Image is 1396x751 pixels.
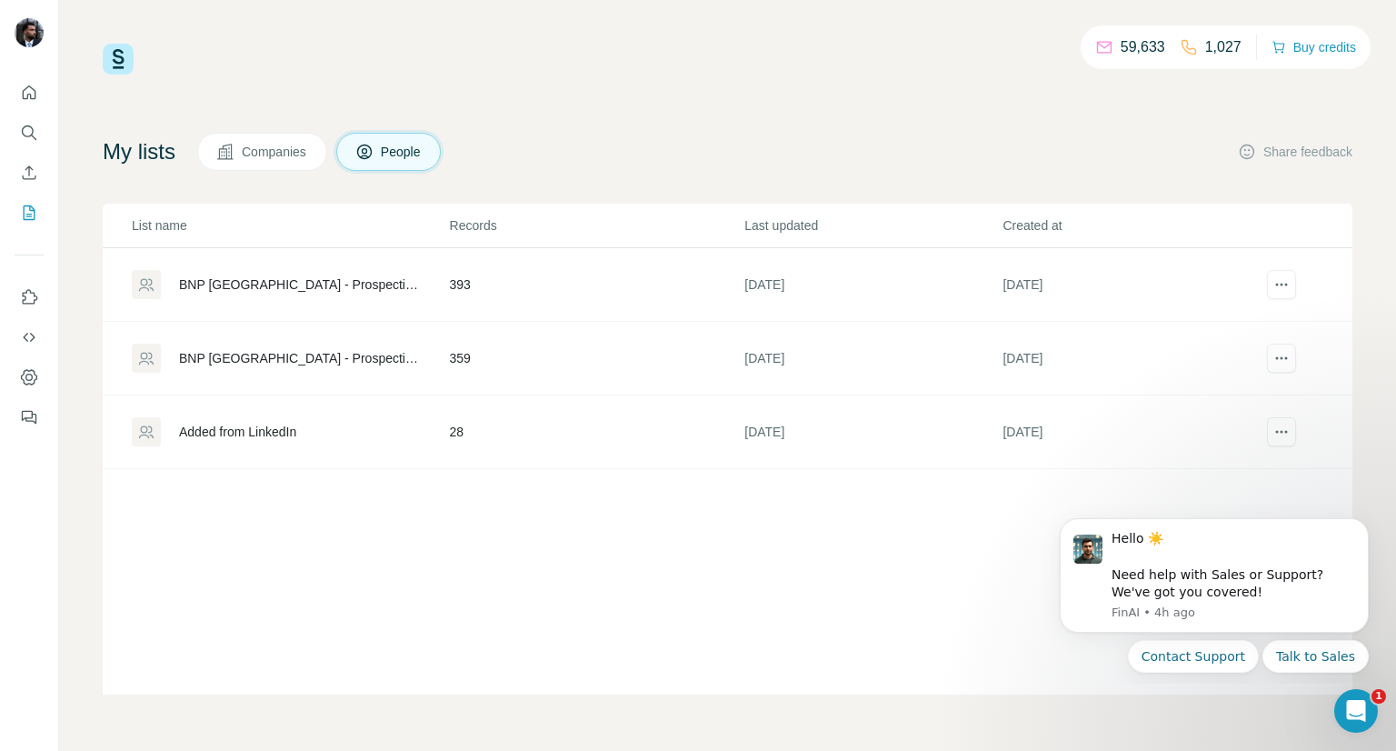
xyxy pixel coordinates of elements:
span: 1 [1371,689,1386,704]
button: Feedback [15,401,44,434]
p: Created at [1002,216,1259,235]
span: People [381,143,423,161]
button: Search [15,116,44,149]
button: My lists [15,196,44,229]
td: [DATE] [743,396,1002,469]
button: Enrich CSV [15,156,44,189]
td: 28 [449,396,744,469]
td: [DATE] [743,248,1002,322]
div: BNP [GEOGRAPHIC_DATA] - Prospection file b [179,349,419,367]
button: Use Surfe on LinkedIn [15,281,44,314]
button: Use Surfe API [15,321,44,354]
iframe: Intercom notifications message [1032,503,1396,684]
button: Dashboard [15,361,44,394]
td: 393 [449,248,744,322]
h4: My lists [103,137,175,166]
iframe: Intercom live chat [1334,689,1378,733]
button: actions [1267,417,1296,446]
p: Last updated [744,216,1001,235]
td: [DATE] [743,322,1002,396]
p: List name [132,216,448,235]
div: Added from LinkedIn [179,423,296,441]
td: [DATE] [1002,396,1260,469]
button: actions [1267,344,1296,373]
span: Companies [242,143,308,161]
button: Share feedback [1238,143,1352,161]
td: 359 [449,322,744,396]
p: 1,027 [1205,36,1241,58]
p: Records [450,216,743,235]
button: actions [1267,270,1296,299]
p: 59,633 [1121,36,1165,58]
div: BNP [GEOGRAPHIC_DATA] - Prospection file b [179,275,419,294]
img: Surfe Logo [103,44,134,75]
button: Buy credits [1271,35,1356,60]
td: [DATE] [1002,322,1260,396]
td: [DATE] [1002,248,1260,322]
button: Quick start [15,76,44,109]
img: Avatar [15,18,44,47]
